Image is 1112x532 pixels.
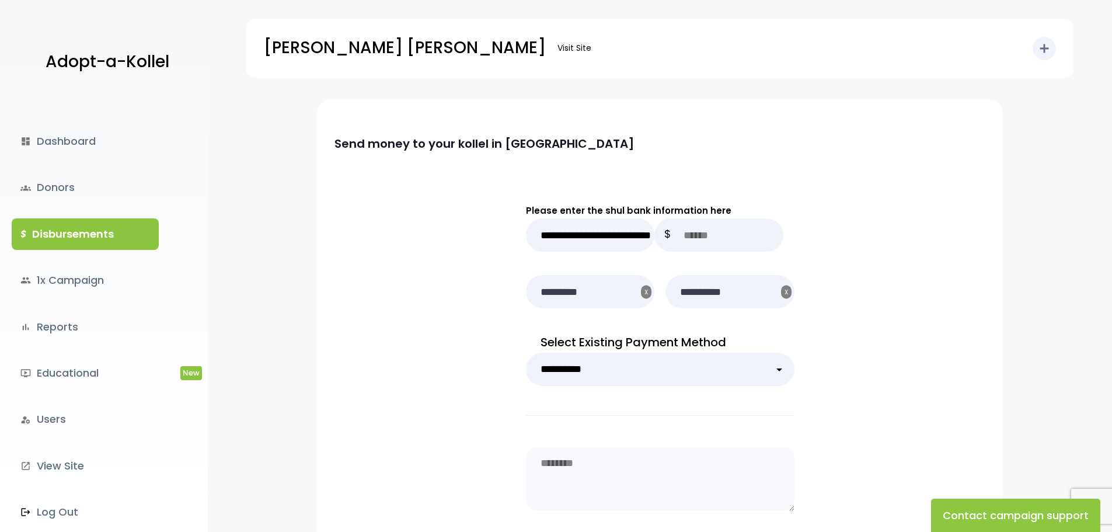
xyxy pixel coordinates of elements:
[12,172,159,203] a: groupsDonors
[781,286,792,299] button: X
[12,496,159,528] a: Log Out
[20,226,26,243] i: $
[1037,41,1051,55] i: add
[20,322,31,332] i: bar_chart
[12,126,159,157] a: dashboardDashboard
[20,136,31,147] i: dashboard
[931,499,1100,532] button: Contact campaign support
[46,47,169,77] p: Adopt-a-Kollel
[20,183,31,193] span: groups
[12,311,159,343] a: bar_chartReports
[12,404,159,435] a: manage_accountsUsers
[526,203,794,218] p: Please enter the shul bank information here
[12,218,159,250] a: $Disbursements
[20,415,31,425] i: manage_accounts
[526,332,794,353] p: Select Existing Payment Method
[40,34,169,91] a: Adopt-a-Kollel
[20,368,31,378] i: ondemand_video
[180,366,202,380] span: New
[20,461,31,471] i: launch
[1033,37,1056,60] button: add
[12,265,159,296] a: group1x Campaign
[12,357,159,389] a: ondemand_videoEducationalNew
[641,286,651,299] button: X
[654,218,681,252] p: $
[20,275,31,286] i: group
[12,450,159,482] a: launchView Site
[264,33,546,62] p: [PERSON_NAME] [PERSON_NAME]
[334,134,957,153] p: Send money to your kollel in [GEOGRAPHIC_DATA]
[552,37,597,60] a: Visit Site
